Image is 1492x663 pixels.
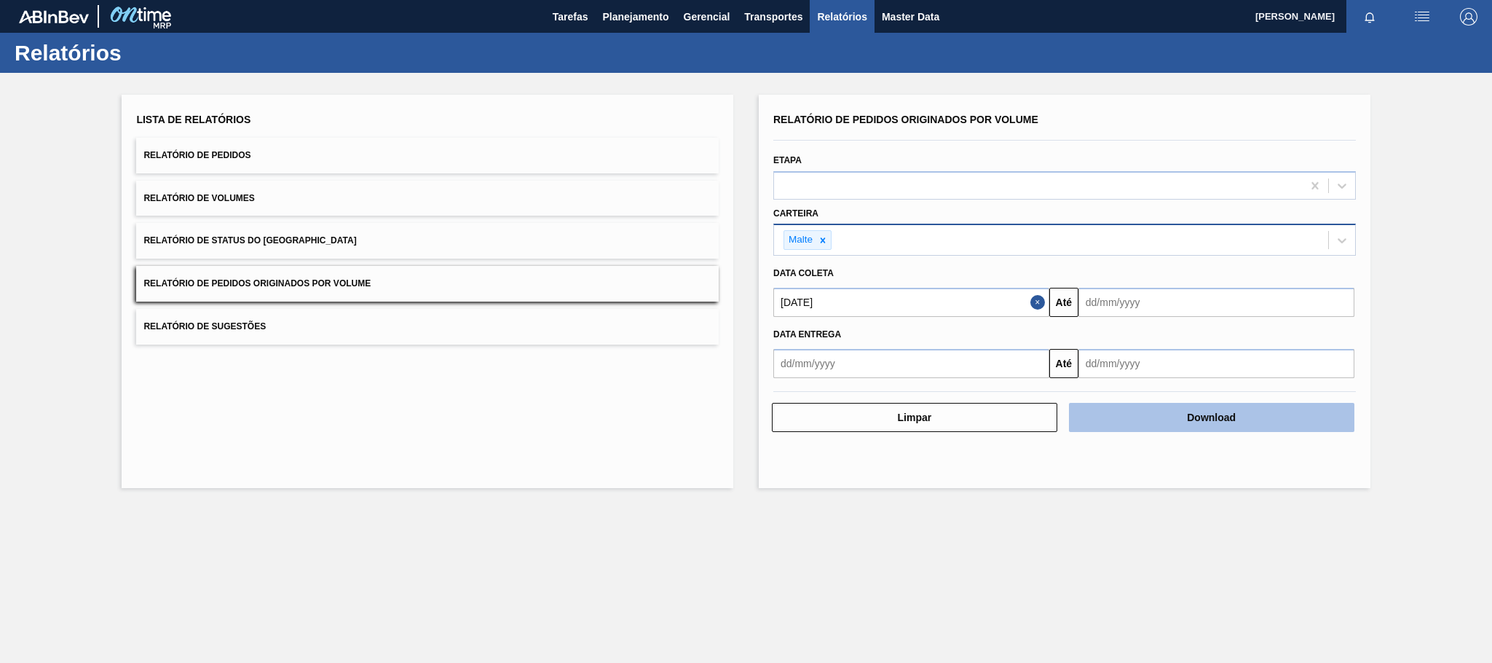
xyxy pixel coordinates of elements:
[773,268,834,278] span: Data coleta
[143,150,250,160] span: Relatório de Pedidos
[19,10,89,23] img: TNhmsLtSVTkK8tSr43FrP2fwEKptu5GPRR3wAAAABJRU5ErkJggg==
[143,193,254,203] span: Relatório de Volumes
[136,138,719,173] button: Relatório de Pedidos
[136,114,250,125] span: Lista de Relatórios
[773,349,1049,378] input: dd/mm/yyyy
[772,403,1057,432] button: Limpar
[773,288,1049,317] input: dd/mm/yyyy
[1049,349,1078,378] button: Até
[136,223,719,259] button: Relatório de Status do [GEOGRAPHIC_DATA]
[882,8,939,25] span: Master Data
[744,8,802,25] span: Transportes
[143,235,356,246] span: Relatório de Status do [GEOGRAPHIC_DATA]
[143,321,266,331] span: Relatório de Sugestões
[773,208,818,219] label: Carteira
[784,231,815,249] div: Malte
[553,8,588,25] span: Tarefas
[136,181,719,216] button: Relatório de Volumes
[143,278,371,289] span: Relatório de Pedidos Originados por Volume
[602,8,668,25] span: Planejamento
[1078,288,1354,317] input: dd/mm/yyyy
[1346,7,1393,27] button: Notificações
[1069,403,1354,432] button: Download
[773,155,802,165] label: Etapa
[1460,8,1477,25] img: Logout
[817,8,867,25] span: Relatórios
[684,8,730,25] span: Gerencial
[136,266,719,302] button: Relatório de Pedidos Originados por Volume
[1413,8,1431,25] img: userActions
[15,44,273,61] h1: Relatórios
[136,309,719,345] button: Relatório de Sugestões
[1030,288,1049,317] button: Close
[773,114,1038,125] span: Relatório de Pedidos Originados por Volume
[1049,288,1078,317] button: Até
[1078,349,1354,378] input: dd/mm/yyyy
[773,329,841,340] span: Data entrega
